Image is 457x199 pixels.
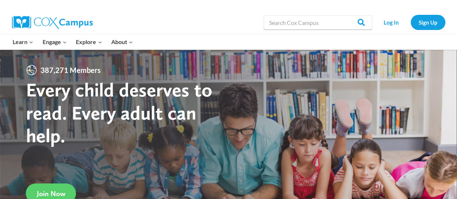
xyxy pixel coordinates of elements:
[76,37,102,47] span: Explore
[13,37,33,47] span: Learn
[376,15,445,30] nav: Secondary Navigation
[264,15,372,30] input: Search Cox Campus
[38,64,104,76] span: 387,271 Members
[8,34,138,49] nav: Primary Navigation
[111,37,133,47] span: About
[26,78,212,147] strong: Every child deserves to read. Every adult can help.
[411,15,445,30] a: Sign Up
[12,16,93,29] img: Cox Campus
[43,37,67,47] span: Engage
[376,15,407,30] a: Log In
[37,189,65,198] span: Join Now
